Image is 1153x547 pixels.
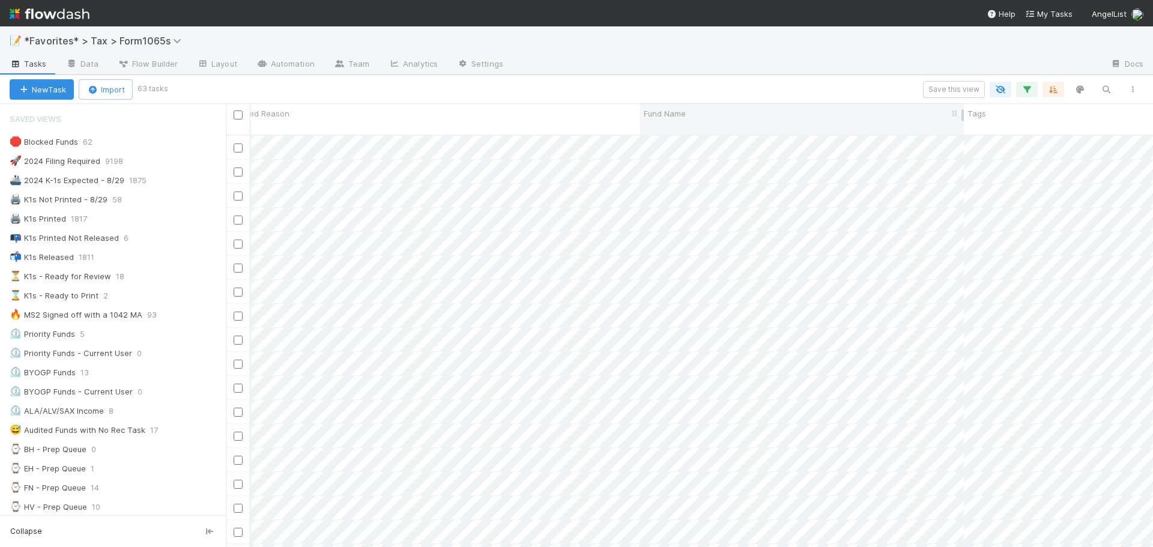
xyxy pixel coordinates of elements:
[967,107,986,119] span: Tags
[234,110,243,119] input: Toggle All Rows Selected
[10,154,100,169] div: 2024 Filing Required
[103,288,120,303] span: 2
[10,386,22,396] span: ⏲️
[234,432,243,441] input: Toggle Row Selected
[10,213,22,223] span: 🖨️
[24,35,187,47] span: *Favorites* > Tax > Form1065s
[10,348,22,358] span: ⏲️
[10,327,75,342] div: Priority Funds
[79,79,133,100] button: Import
[10,461,86,476] div: EH - Prep Queue
[112,192,134,207] span: 58
[80,327,97,342] span: 5
[10,271,22,281] span: ⏳
[644,107,686,119] span: Fund Name
[10,156,22,166] span: 🚀
[10,232,22,243] span: 📭
[234,360,243,369] input: Toggle Row Selected
[234,288,243,297] input: Toggle Row Selected
[10,269,111,284] div: K1s - Ready for Review
[228,107,289,119] span: Delayed Reason
[10,288,98,303] div: K1s - Ready to Print
[987,8,1015,20] div: Help
[105,154,135,169] span: 9198
[1025,8,1073,20] a: My Tasks
[234,168,243,177] input: Toggle Row Selected
[234,384,243,393] input: Toggle Row Selected
[10,4,89,24] img: logo-inverted-e16ddd16eac7371096b0.svg
[234,216,243,225] input: Toggle Row Selected
[91,461,106,476] span: 1
[10,290,22,300] span: ⌛
[234,480,243,489] input: Toggle Row Selected
[10,107,61,131] span: Saved Views
[91,442,108,457] span: 0
[234,264,243,273] input: Toggle Row Selected
[379,55,447,74] a: Analytics
[91,480,111,495] span: 14
[10,425,22,435] span: 😅
[234,192,243,201] input: Toggle Row Selected
[10,482,22,492] span: ⌚
[10,58,47,70] span: Tasks
[10,231,119,246] div: K1s Printed Not Released
[10,365,76,380] div: BYOGP Funds
[79,250,106,265] span: 1811
[10,173,124,188] div: 2024 K-1s Expected - 8/29
[234,312,243,321] input: Toggle Row Selected
[10,384,133,399] div: BYOGP Funds - Current User
[92,500,112,515] span: 10
[10,250,74,265] div: K1s Released
[137,346,154,361] span: 0
[80,365,101,380] span: 13
[10,309,22,319] span: 🔥
[1101,55,1153,74] a: Docs
[10,307,142,322] div: MS2 Signed off with a 1042 MA
[10,500,87,515] div: HV - Prep Queue
[1131,8,1143,20] img: avatar_37569647-1c78-4889-accf-88c08d42a236.png
[10,35,22,46] span: 📝
[187,55,247,74] a: Layout
[234,456,243,465] input: Toggle Row Selected
[10,463,22,473] span: ⌚
[10,211,66,226] div: K1s Printed
[10,346,132,361] div: Priority Funds - Current User
[10,252,22,262] span: 📬
[10,328,22,339] span: ⏲️
[10,79,74,100] button: NewTask
[138,83,168,94] small: 63 tasks
[1025,9,1073,19] span: My Tasks
[234,240,243,249] input: Toggle Row Selected
[124,231,141,246] span: 6
[10,442,86,457] div: BH - Prep Queue
[234,408,243,417] input: Toggle Row Selected
[150,423,170,438] span: 17
[1092,9,1127,19] span: AngelList
[71,211,99,226] span: 1817
[147,307,169,322] span: 93
[108,55,187,74] a: Flow Builder
[247,55,324,74] a: Automation
[138,384,154,399] span: 0
[10,136,22,147] span: 🛑
[129,173,159,188] span: 1875
[324,55,379,74] a: Team
[10,194,22,204] span: 🖨️
[10,367,22,377] span: ⏲️
[10,134,78,150] div: Blocked Funds
[10,175,22,185] span: 🚢
[10,423,145,438] div: Audited Funds with No Rec Task
[116,269,136,284] span: 18
[10,501,22,512] span: ⌚
[118,58,178,70] span: Flow Builder
[10,403,104,419] div: ALA/ALV/SAX Income
[234,504,243,513] input: Toggle Row Selected
[10,480,86,495] div: FN - Prep Queue
[10,526,42,537] span: Collapse
[923,81,985,98] button: Save this view
[83,134,104,150] span: 62
[10,405,22,416] span: ⏲️
[234,336,243,345] input: Toggle Row Selected
[234,144,243,153] input: Toggle Row Selected
[109,403,126,419] span: 8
